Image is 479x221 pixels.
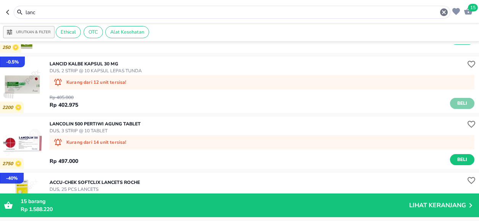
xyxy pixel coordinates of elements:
[3,26,55,38] button: Urutkan & Filter
[21,198,27,205] span: 15
[2,105,15,110] p: 2200
[50,127,141,134] p: DUS, 3 STRIP @ 10 TABLET
[56,26,81,38] div: Ethical
[84,29,103,36] span: OTC
[16,29,51,35] p: Urutkan & Filter
[50,67,142,74] p: DUS, 2 STRIP @ 10 KAPSUL LEPAS TUNDA
[50,186,140,193] p: DUS, 25 PCS LANCETS
[6,58,19,65] p: - 0.5 %
[2,161,15,167] p: 2750
[50,60,142,67] p: LANCID Kalbe KAPSUL 30 MG
[21,197,409,205] p: barang
[456,99,469,107] span: Beli
[2,45,13,50] p: 250
[468,4,478,11] span: 15
[50,101,78,109] p: Rp 402.975
[106,29,149,36] span: Alat Kesehatan
[50,94,78,101] p: Rp 405.000
[25,8,439,16] input: Cari 4000+ produk di sini
[56,29,80,36] span: Ethical
[450,154,474,165] button: Beli
[84,26,103,38] div: OTC
[50,120,141,127] p: LANCOLIN 500 Pertiwi Agung TABLET
[462,5,473,16] button: 15
[456,156,469,164] span: Beli
[50,75,474,89] div: Kurang dari 12 unit tersisa!
[105,26,149,38] div: Alat Kesehatan
[50,179,140,186] p: ACCU-CHEK SOFTCLIX LANCETS Roche
[50,157,78,165] p: Rp 497.000
[21,206,53,213] span: Rp 1.588.220
[50,135,474,149] div: Kurang dari 14 unit tersisa!
[6,175,18,182] p: - 40 %
[450,98,474,109] button: Beli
